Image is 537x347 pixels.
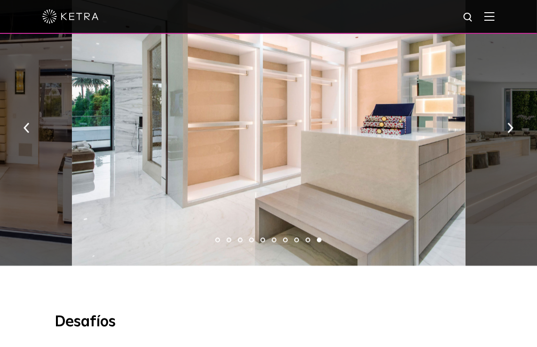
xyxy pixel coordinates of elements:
font: Desafíos [55,315,116,330]
img: logotipo de ketra 2019 blanco [42,9,99,24]
img: Hamburger%20Nav.svg [484,12,495,21]
img: arrow-left-black.svg [24,123,30,133]
img: icono de búsqueda [463,12,474,24]
img: arrow-right-black.svg [507,123,513,133]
